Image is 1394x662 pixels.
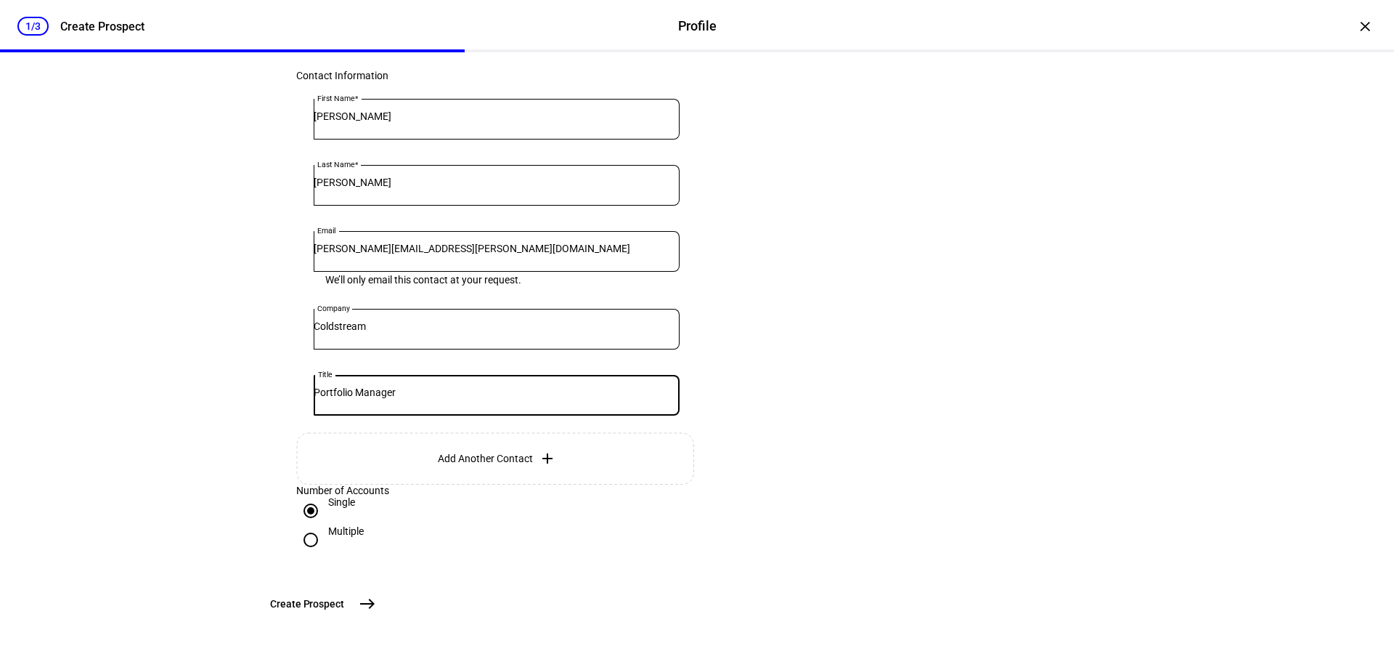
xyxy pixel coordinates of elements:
[678,17,717,36] div: Profile
[359,595,376,613] mat-icon: east
[60,20,144,33] div: Create Prospect
[539,450,556,467] mat-icon: add
[1353,15,1377,38] div: ×
[318,370,333,379] mat-label: Title
[261,589,382,618] button: Create Prospect
[317,304,350,312] mat-label: Company
[328,525,364,537] div: Multiple
[296,485,697,496] div: Number of Accounts
[438,453,533,464] span: Add Another Contact
[317,94,354,102] mat-label: First Name
[296,70,697,81] div: Contact Information
[17,17,49,36] div: 1/3
[317,226,336,235] mat-label: Email
[328,496,355,508] div: Single
[317,160,354,169] mat-label: Last Name
[270,597,344,611] span: Create Prospect
[325,272,521,286] mat-hint: We’ll only email this contact at your request.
